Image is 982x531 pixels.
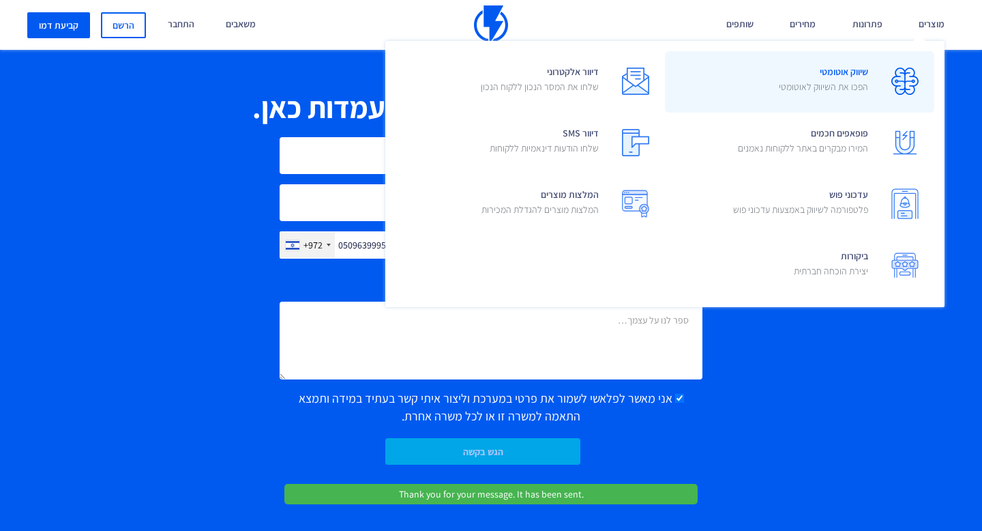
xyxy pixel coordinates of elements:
p: פלטפורמה לשיווק באמצעות עדכוני פוש [733,203,868,216]
input: אני מאשר לפלאשי לשמור את פרטי במערכת וליצור איתי קשר בעתיד במידה ותמצא התאמה למשרה זו או לכל משרה... [675,394,684,403]
div: Thank you for your message. It has been sent. [284,484,698,504]
h2: אהבתם את התפקיד? הגישו מועמדות כאן. [48,91,934,124]
span: שיווק אוטומטי [779,61,868,100]
span: פופאפים חכמים [738,123,868,162]
p: שלחו הודעות דינאמיות ללקוחות [490,141,599,155]
a: קביעת דמו [27,12,90,38]
a: עדכוני פושפלטפורמה לשיווק באמצעות עדכוני פוש [665,174,934,235]
input: כתובת מייל [280,184,702,221]
p: המלצות מוצרים להגדלת המכירות [481,203,599,216]
a: דיוור אלקטרונישלחו את המסר הנכון ללקוח הנכון [396,51,665,113]
span: אני מאשר לפלאשי לשמור את פרטי במערכת וליצור איתי קשר בעתיד במידה ותמצא התאמה למשרה זו או לכל משרה... [299,390,675,424]
p: יצירת הוכחה חברתית [794,264,868,278]
a: פופאפים חכמיםהמירו מבקרים באתר ללקוחות נאמנים [665,113,934,174]
input: שם מלא [280,137,702,174]
p: הפכו את השיווק לאוטומטי [779,80,868,94]
span: ביקורות [794,246,868,285]
span: עדכוני פוש [733,184,868,223]
a: דיוור SMSשלחו הודעות דינאמיות ללקוחות [396,113,665,174]
div: Israel (‫ישראל‬‎): +972 [280,232,335,258]
p: שלחו את המסר הנכון ללקוח הנכון [481,80,599,94]
a: שיווק אוטומטיהפכו את השיווק לאוטומטי [665,51,934,113]
span: דיוור SMS [490,123,599,162]
input: הגש בקשה [385,438,580,465]
span: הגישו מועמדות [48,69,934,85]
span: דיוור אלקטרוני [481,61,599,100]
input: 50-234-5678 [280,231,702,259]
div: +972 [303,238,323,252]
a: ביקורותיצירת הוכחה חברתית [665,235,934,297]
a: המלצות מוצריםהמלצות מוצרים להגדלת המכירות [396,174,665,235]
a: הרשם [101,12,146,38]
p: המירו מבקרים באתר ללקוחות נאמנים [738,141,868,155]
span: המלצות מוצרים [481,184,599,223]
